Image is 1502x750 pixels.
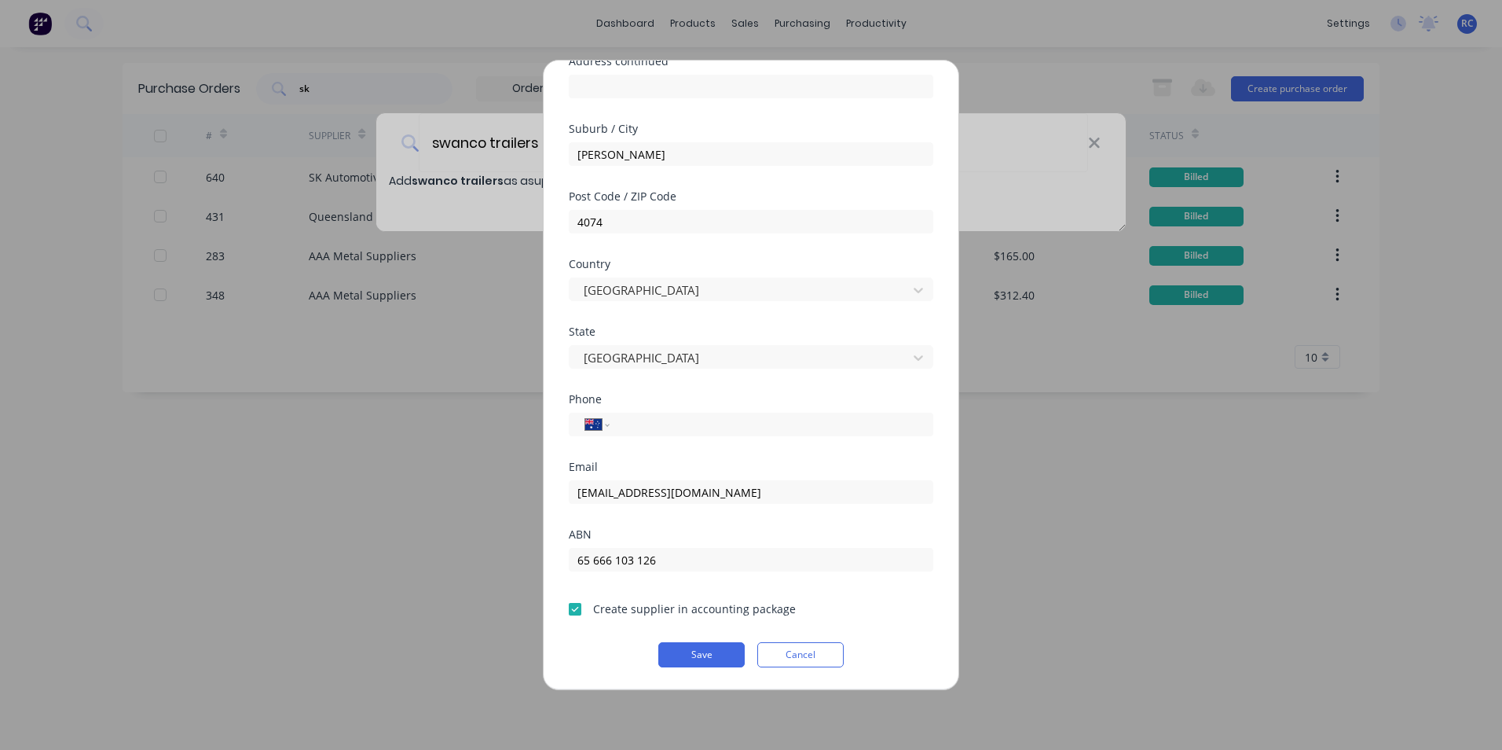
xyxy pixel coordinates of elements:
button: Save [658,642,745,667]
div: Address continued [569,56,933,67]
div: State [569,326,933,337]
button: Cancel [757,642,844,667]
div: Phone [569,394,933,405]
div: ABN [569,529,933,540]
div: Suburb / City [569,123,933,134]
div: Country [569,259,933,270]
div: Post Code / ZIP Code [569,191,933,202]
div: Create supplier in accounting package [593,601,796,617]
div: Email [569,461,933,472]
